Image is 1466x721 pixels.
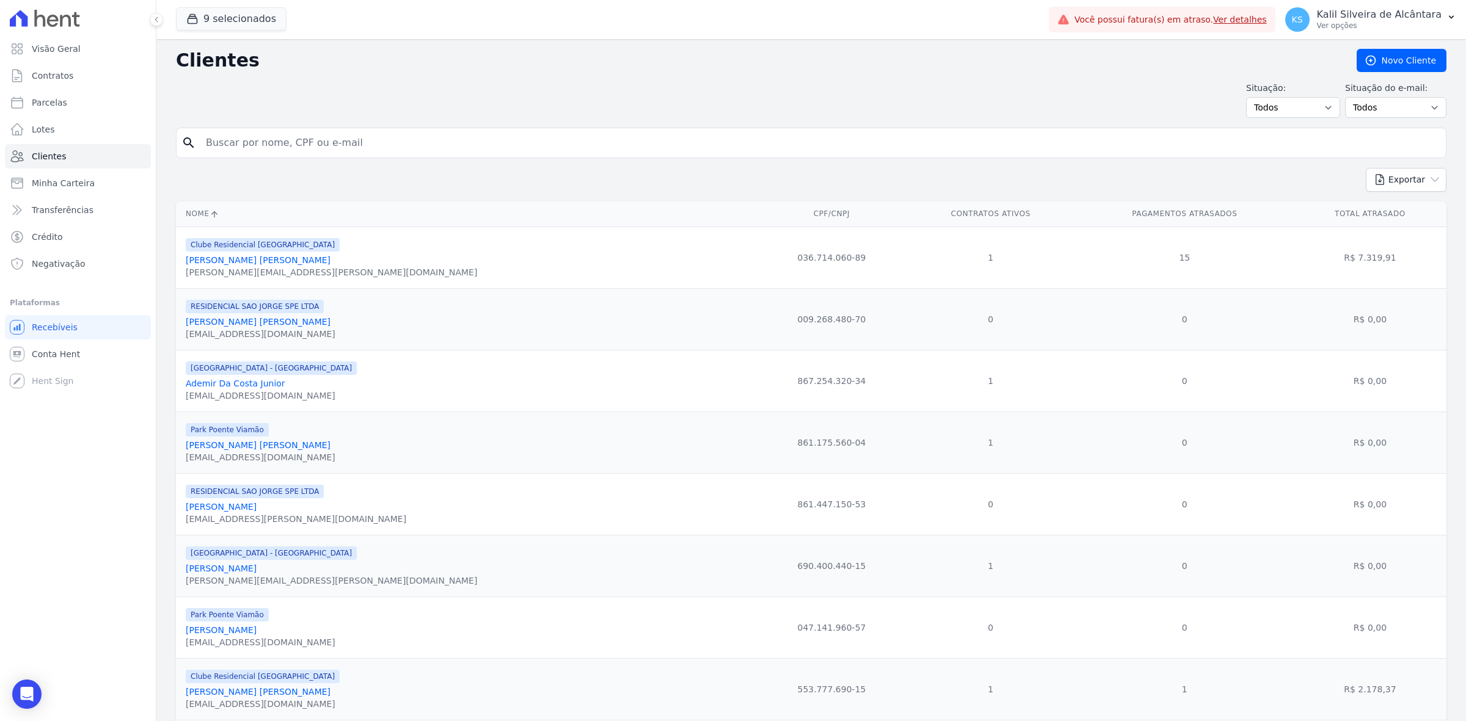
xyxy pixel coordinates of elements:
[186,687,330,697] a: [PERSON_NAME] [PERSON_NAME]
[1292,15,1303,24] span: KS
[186,328,335,340] div: [EMAIL_ADDRESS][DOMAIN_NAME]
[1294,535,1446,596] td: R$ 0,00
[186,300,324,313] span: RESIDENCIAL SAO JORGE SPE LTDA
[757,411,906,473] td: 861.175.560-04
[186,255,330,265] a: [PERSON_NAME] [PERSON_NAME]
[186,423,269,437] span: Park Poente Viamão
[757,288,906,350] td: 009.268.480-70
[1246,82,1340,95] label: Situação:
[5,144,151,168] a: Clientes
[1076,288,1294,350] td: 0
[757,350,906,411] td: 867.254.320-34
[186,238,340,252] span: Clube Residencial [GEOGRAPHIC_DATA]
[5,315,151,339] a: Recebíveis
[1294,201,1446,226] th: Total Atrasado
[906,535,1076,596] td: 1
[5,117,151,142] a: Lotes
[1345,82,1446,95] label: Situação do e-mail:
[5,342,151,366] a: Conta Hent
[757,596,906,658] td: 047.141.960-57
[12,679,42,709] div: Open Intercom Messenger
[1076,596,1294,658] td: 0
[32,177,95,189] span: Minha Carteira
[32,123,55,136] span: Lotes
[186,440,330,450] a: [PERSON_NAME] [PERSON_NAME]
[1294,411,1446,473] td: R$ 0,00
[757,535,906,596] td: 690.400.440-15
[5,225,151,249] a: Crédito
[1074,13,1267,26] span: Você possui fatura(s) em atraso.
[1076,535,1294,596] td: 0
[906,473,1076,535] td: 0
[1275,2,1466,37] button: KS Kalil Silveira de Alcântara Ver opções
[186,361,357,375] span: [GEOGRAPHIC_DATA] - [GEOGRAPHIC_DATA]
[906,411,1076,473] td: 1
[176,7,286,31] button: 9 selecionados
[1294,226,1446,288] td: R$ 7.319,91
[906,288,1076,350] td: 0
[757,658,906,720] td: 553.777.690-15
[757,201,906,226] th: CPF/CNPJ
[1357,49,1446,72] a: Novo Cliente
[186,317,330,327] a: [PERSON_NAME] [PERSON_NAME]
[186,625,257,635] a: [PERSON_NAME]
[186,636,335,648] div: [EMAIL_ADDRESS][DOMAIN_NAME]
[32,70,73,82] span: Contratos
[181,136,196,150] i: search
[32,43,81,55] span: Visão Geral
[5,171,151,195] a: Minha Carteira
[906,226,1076,288] td: 1
[1294,288,1446,350] td: R$ 0,00
[5,252,151,276] a: Negativação
[5,37,151,61] a: Visão Geral
[1076,473,1294,535] td: 0
[199,131,1441,155] input: Buscar por nome, CPF ou e-mail
[186,451,335,463] div: [EMAIL_ADDRESS][DOMAIN_NAME]
[32,96,67,109] span: Parcelas
[186,379,285,388] a: Ademir Da Costa Junior
[5,198,151,222] a: Transferências
[1076,201,1294,226] th: Pagamentos Atrasados
[1317,21,1442,31] p: Ver opções
[1076,411,1294,473] td: 0
[186,266,477,278] div: [PERSON_NAME][EMAIL_ADDRESS][PERSON_NAME][DOMAIN_NAME]
[10,295,146,310] div: Plataformas
[186,574,477,587] div: [PERSON_NAME][EMAIL_ADDRESS][PERSON_NAME][DOMAIN_NAME]
[186,513,406,525] div: [EMAIL_ADDRESS][PERSON_NAME][DOMAIN_NAME]
[32,150,66,162] span: Clientes
[906,201,1076,226] th: Contratos Ativos
[1317,9,1442,21] p: Kalil Silveira de Alcântara
[906,596,1076,658] td: 0
[176,201,757,226] th: Nome
[32,231,63,243] span: Crédito
[1076,658,1294,720] td: 1
[1294,596,1446,658] td: R$ 0,00
[186,546,357,560] span: [GEOGRAPHIC_DATA] - [GEOGRAPHIC_DATA]
[186,502,257,512] a: [PERSON_NAME]
[186,608,269,621] span: Park Poente Viamão
[1366,168,1446,192] button: Exportar
[32,321,78,333] span: Recebíveis
[1076,350,1294,411] td: 0
[186,670,340,683] span: Clube Residencial [GEOGRAPHIC_DATA]
[757,473,906,535] td: 861.447.150-53
[176,49,1337,71] h2: Clientes
[906,658,1076,720] td: 1
[5,63,151,88] a: Contratos
[1294,350,1446,411] td: R$ 0,00
[1213,15,1267,24] a: Ver detalhes
[186,389,357,402] div: [EMAIL_ADDRESS][DOMAIN_NAME]
[32,204,93,216] span: Transferências
[32,258,86,270] span: Negativação
[32,348,80,360] span: Conta Hent
[5,90,151,115] a: Parcelas
[1076,226,1294,288] td: 15
[186,485,324,498] span: RESIDENCIAL SAO JORGE SPE LTDA
[757,226,906,288] td: 036.714.060-89
[186,698,340,710] div: [EMAIL_ADDRESS][DOMAIN_NAME]
[906,350,1076,411] td: 1
[1294,658,1446,720] td: R$ 2.178,37
[186,563,257,573] a: [PERSON_NAME]
[1294,473,1446,535] td: R$ 0,00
